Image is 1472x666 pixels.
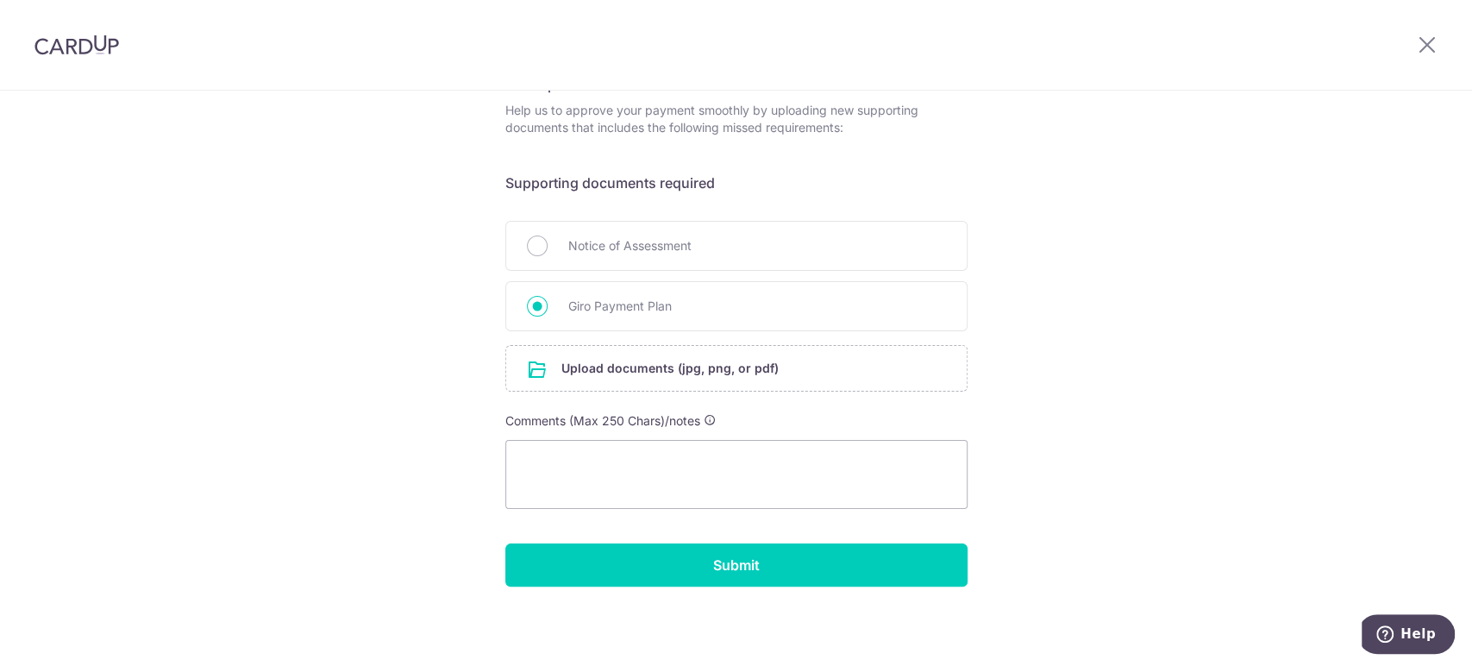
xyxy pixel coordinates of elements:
div: Upload documents (jpg, png, or pdf) [505,345,968,392]
span: Notice of Assessment [568,236,946,256]
input: Submit [505,543,968,587]
p: Help us to approve your payment smoothly by uploading new supporting documents that includes the ... [505,102,968,136]
span: Comments (Max 250 Chars)/notes [505,413,700,428]
img: CardUp [34,35,119,55]
h6: Supporting documents required [505,173,968,193]
iframe: Opens a widget where you can find more information [1362,614,1455,657]
span: Giro Payment Plan [568,296,946,317]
